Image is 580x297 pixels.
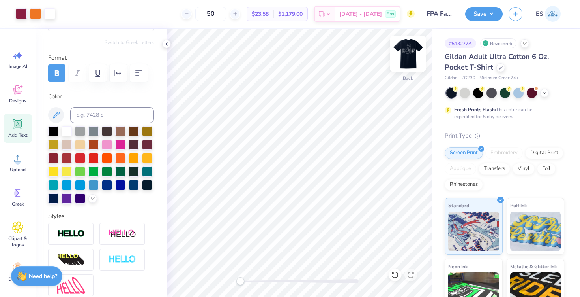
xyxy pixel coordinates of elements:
img: Erica Springer [545,6,561,22]
span: Gildan [445,75,457,81]
div: Rhinestones [445,179,483,191]
label: Styles [48,212,64,221]
img: Negative Space [109,255,136,264]
span: Designs [9,98,26,104]
span: Metallic & Glitter Ink [510,262,557,271]
img: Free Distort [57,277,85,294]
div: Applique [445,163,476,175]
div: # 513277A [445,38,476,48]
div: Embroidery [485,147,523,159]
span: Upload [10,166,26,173]
img: Shadow [109,229,136,239]
div: Screen Print [445,147,483,159]
img: Standard [448,212,499,251]
span: # G230 [461,75,475,81]
span: Add Text [8,132,27,138]
input: e.g. 7428 c [70,107,154,123]
div: Transfers [479,163,510,175]
img: Back [392,38,424,70]
span: Free [387,11,394,17]
a: ES [532,6,564,22]
span: ES [536,9,543,19]
span: $23.58 [252,10,269,18]
span: Puff Ink [510,201,527,210]
button: Save [465,7,503,21]
div: Print Type [445,131,564,140]
strong: Fresh Prints Flash: [454,106,496,113]
img: Stroke [57,229,85,238]
div: This color can be expedited for 5 day delivery. [454,106,551,120]
span: $1,179.00 [278,10,303,18]
span: Image AI [9,63,27,70]
label: Format [48,53,154,62]
span: Greek [12,201,24,207]
div: Digital Print [525,147,563,159]
span: Standard [448,201,469,210]
span: [DATE] - [DATE] [339,10,382,18]
div: Foil [537,163,556,175]
span: Minimum Order: 24 + [479,75,519,81]
button: Switch to Greek Letters [105,39,154,45]
div: Accessibility label [236,277,244,285]
span: Clipart & logos [5,235,31,248]
input: Untitled Design [421,6,459,22]
strong: Need help? [29,272,57,280]
div: Revision 6 [480,38,516,48]
div: Back [403,75,413,82]
img: 3D Illusion [57,253,85,266]
span: Neon Ink [448,262,468,271]
span: Decorate [8,276,27,282]
label: Color [48,92,154,101]
span: Gildan Adult Ultra Cotton 6 Oz. Pocket T-Shirt [445,52,549,72]
img: Puff Ink [510,212,561,251]
div: Vinyl [513,163,535,175]
input: – – [195,7,226,21]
